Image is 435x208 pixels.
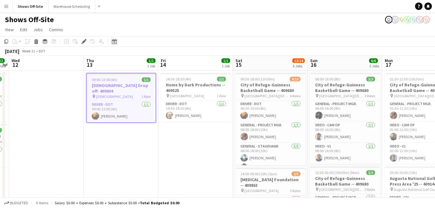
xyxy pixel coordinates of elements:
[47,26,66,34] a: Comms
[235,122,305,143] app-card-role: General - Project Mgr.1/108:00-18:00 (10h)[PERSON_NAME]
[86,58,94,63] span: Thu
[21,49,36,53] span: Week 11
[315,170,359,175] span: 15:30-02:00 (10h30m) (Mon)
[161,58,166,63] span: Fri
[398,16,405,23] app-user-avatar: Labor Coordinator
[292,172,300,176] span: 2/3
[17,26,30,34] a: Edit
[235,61,242,68] span: 15
[142,77,151,82] span: 1/1
[49,27,63,32] span: Comms
[390,77,424,81] span: 01:30-12:00 (10h30m)
[385,16,393,23] app-user-avatar: Toryn Tamborello
[416,16,424,23] app-user-avatar: Labor Coordinator
[33,27,43,32] span: Jobs
[369,58,378,63] span: 6/6
[315,77,340,81] span: 08:00-16:00 (8h)
[13,0,48,12] button: Shows Off-Site
[170,94,204,98] span: [GEOGRAPHIC_DATA]
[12,58,20,63] span: Wed
[39,49,45,53] div: EDT
[290,77,300,81] span: 9/10
[309,61,318,68] span: 16
[310,176,380,187] h3: City of Refuge-Guinness Basketball Game -- 409680
[10,201,28,205] span: Budgeted
[31,26,45,34] a: Jobs
[166,77,191,81] span: 14:30-18:30 (4h)
[290,188,300,193] span: 3 Roles
[92,77,117,82] span: 09:00-13:00 (4h)
[310,100,380,122] app-card-role: General - Project Mgr.1/108:00-16:00 (8h)[PERSON_NAME]
[319,94,364,98] span: [GEOGRAPHIC_DATA][DEMOGRAPHIC_DATA]
[5,15,54,24] h1: Shows Off-Site
[3,200,29,206] button: Budgeted
[391,16,399,23] app-user-avatar: Labor Coordinator
[217,77,226,81] span: 1/1
[11,61,20,68] span: 12
[235,82,305,93] h3: City of Refuge-Guinness Basketball Game -- 409680
[86,73,156,123] app-job-card: 09:00-13:00 (4h)1/1[DEMOGRAPHIC_DATA] Drop off- 409904 [DEMOGRAPHIC_DATA]1 RoleDriver - DOT1/109:...
[235,100,305,122] app-card-role: Driver - DOT1/106:30-10:30 (4h)[PERSON_NAME]
[366,77,375,81] span: 3/3
[140,201,179,205] span: Total Budgeted $0.00
[160,61,166,68] span: 14
[161,82,231,93] h3: Home by Dark Productions -- 409525
[240,172,277,176] span: 14:00-00:00 (10h) (Sun)
[319,187,364,192] span: [GEOGRAPHIC_DATA][DEMOGRAPHIC_DATA]
[147,64,155,68] div: 1 Job
[2,26,16,34] a: View
[141,94,151,99] span: 1 Role
[161,100,231,122] app-card-role: Driver - DOT1/114:30-18:30 (4h)[PERSON_NAME]
[423,16,430,23] app-user-avatar: Labor Coordinator
[385,58,393,63] span: Mon
[20,27,27,32] span: Edit
[96,94,133,99] span: [DEMOGRAPHIC_DATA]
[217,94,226,98] span: 1 Role
[369,64,379,68] div: 2 Jobs
[364,94,375,98] span: 3 Roles
[245,94,290,98] span: [GEOGRAPHIC_DATA][DEMOGRAPHIC_DATA]
[310,143,380,164] app-card-role: Video - V11/108:00-16:00 (8h)[PERSON_NAME]
[310,82,380,93] h3: City of Refuge-Guinness Basketball Game -- 409680
[404,16,411,23] app-user-avatar: Labor Coordinator
[366,170,375,175] span: 3/3
[48,0,95,12] button: Warehouse Scheduling
[293,64,304,68] div: 3 Jobs
[310,73,380,164] app-job-card: 08:00-16:00 (8h)3/3City of Refuge-Guinness Basketball Game -- 409680 [GEOGRAPHIC_DATA][DEMOGRAPHI...
[34,201,49,205] span: 0 items
[87,83,156,94] h3: [DEMOGRAPHIC_DATA] Drop off- 409904
[87,101,156,122] app-card-role: Driver - DOT1/109:00-13:00 (4h)[PERSON_NAME]
[245,188,279,193] span: [GEOGRAPHIC_DATA]
[290,94,300,98] span: 6 Roles
[85,61,94,68] span: 13
[235,177,305,188] h3: [MEDICAL_DATA] Foundation -- 409863
[5,27,14,32] span: View
[310,122,380,143] app-card-role: Video - Cam Op1/108:00-16:00 (8h)[PERSON_NAME]
[55,201,179,205] div: Salary $0.00 + Expenses $0.00 + Subsistence $0.00 =
[235,58,242,63] span: Sat
[222,64,230,68] div: 1 Job
[310,58,318,63] span: Sun
[235,143,305,200] app-card-role: General - Stagehand5/508:00-18:00 (10h)[PERSON_NAME][PERSON_NAME]
[292,58,305,63] span: 12/14
[221,58,230,63] span: 1/1
[390,170,417,175] span: 05:00-20:00 (15h)
[235,73,305,165] app-job-card: 06:30-18:00 (11h30m)9/10City of Refuge-Guinness Basketball Game -- 409680 [GEOGRAPHIC_DATA][DEMOG...
[384,61,393,68] span: 17
[147,58,156,63] span: 1/1
[5,48,19,54] div: [DATE]
[364,187,375,192] span: 3 Roles
[410,16,418,23] app-user-avatar: Labor Coordinator
[161,73,231,122] app-job-card: 14:30-18:30 (4h)1/1Home by Dark Productions -- 409525 [GEOGRAPHIC_DATA]1 RoleDriver - DOT1/114:30...
[240,77,275,81] span: 06:30-18:00 (11h30m)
